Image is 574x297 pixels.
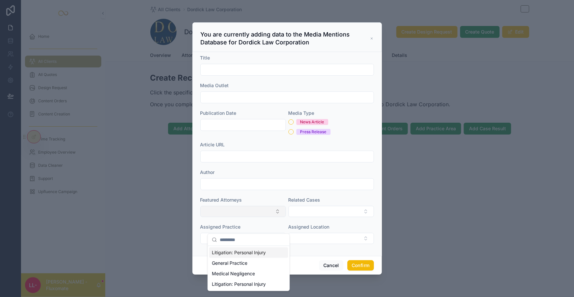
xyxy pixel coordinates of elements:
[200,142,225,147] span: Article URL
[201,31,370,46] h3: You are currently adding data to the Media Mentions Database for Dordick Law Corporation
[200,55,210,61] span: Title
[200,197,242,203] span: Featured Attorneys
[288,110,314,116] span: Media Type
[208,246,289,291] div: Suggestions
[200,169,215,175] span: Author
[212,249,266,256] span: Litigation: Personal Injury
[319,260,343,271] button: Cancel
[200,83,229,88] span: Media Outlet
[288,233,374,244] button: Select Button
[212,260,247,266] span: General Practice
[212,281,266,287] span: Litigation: Personal Injury
[300,129,327,135] div: Press Release
[200,110,237,116] span: Publication Date
[200,233,286,244] button: Select Button
[347,260,374,271] button: Confirm
[288,197,320,203] span: Related Cases
[200,206,286,217] button: Select Button
[212,270,255,277] span: Medical Negligence
[200,224,241,230] span: Assigned Practice
[300,119,324,125] div: News Article
[288,224,330,230] span: Assigned Location
[288,206,374,217] button: Select Button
